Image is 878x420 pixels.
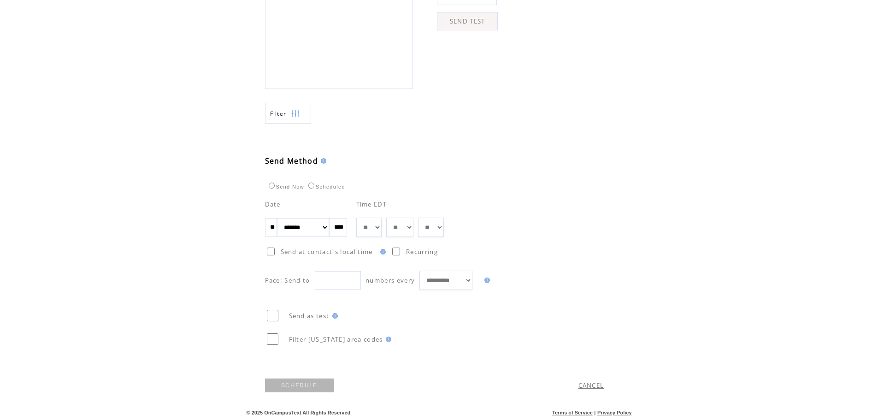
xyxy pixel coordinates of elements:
[318,158,326,164] img: help.gif
[308,183,314,189] input: Scheduled
[266,184,304,189] label: Send Now
[437,12,498,30] a: SEND TEST
[356,200,387,208] span: Time EDT
[594,410,595,415] span: |
[482,278,490,283] img: help.gif
[269,183,275,189] input: Send Now
[270,110,287,118] span: Show filters
[265,200,281,208] span: Date
[406,248,438,256] span: Recurring
[265,103,311,124] a: Filter
[377,249,386,254] img: help.gif
[330,313,338,319] img: help.gif
[289,335,383,343] span: Filter [US_STATE] area codes
[247,410,351,415] span: © 2025 OnCampusText All Rights Reserved
[365,276,415,284] span: numbers every
[306,184,345,189] label: Scheduled
[281,248,373,256] span: Send at contact`s local time
[289,312,330,320] span: Send as test
[597,410,632,415] a: Privacy Policy
[578,381,604,390] a: CANCEL
[552,410,593,415] a: Terms of Service
[265,379,334,392] a: SCHEDULE
[291,103,300,124] img: filters.png
[383,337,391,342] img: help.gif
[265,276,310,284] span: Pace: Send to
[265,156,318,166] span: Send Method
